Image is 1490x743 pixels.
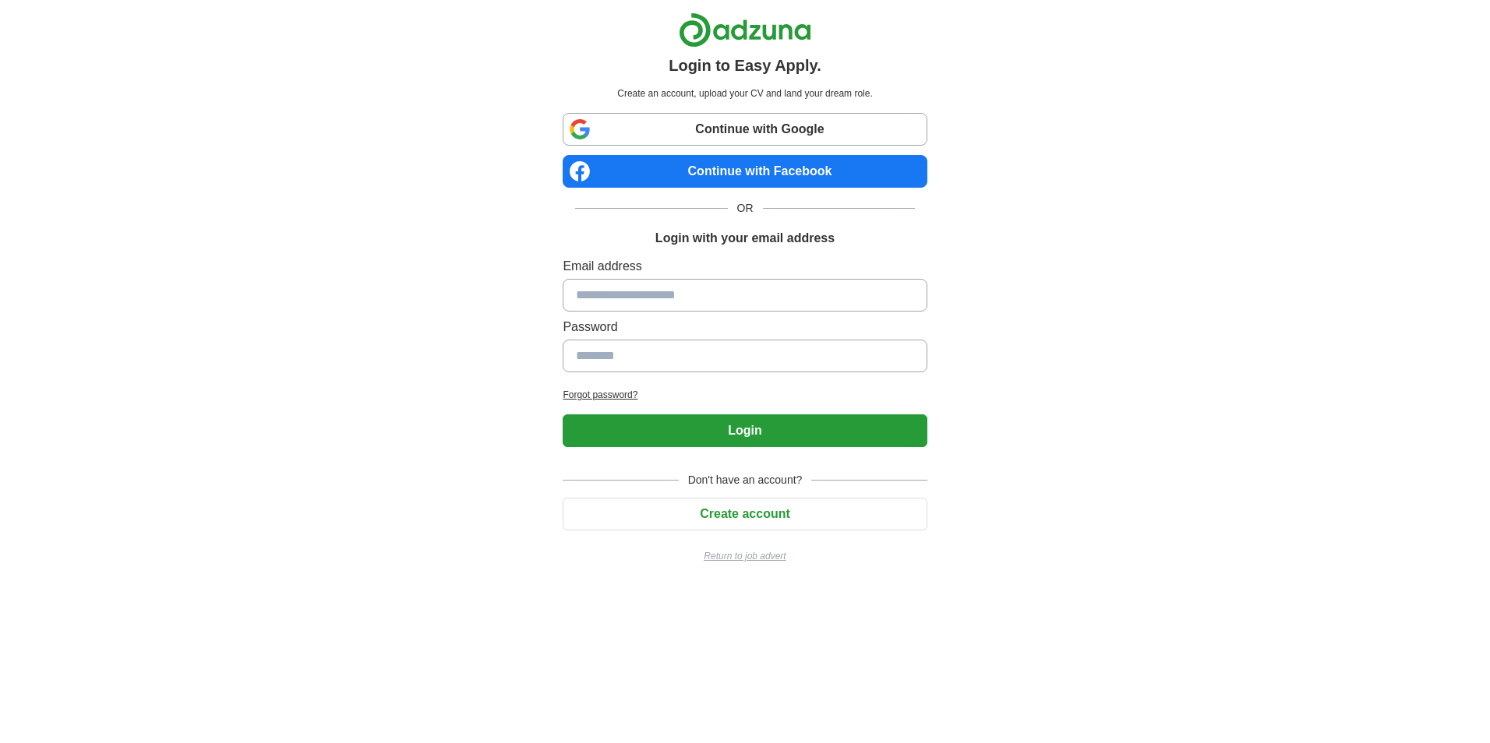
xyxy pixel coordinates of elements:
[679,472,812,488] span: Don't have an account?
[669,54,821,77] h1: Login to Easy Apply.
[563,318,927,336] label: Password
[655,229,835,248] h1: Login with your email address
[563,414,927,447] button: Login
[563,388,927,402] a: Forgot password?
[563,155,927,188] a: Continue with Facebook
[679,12,811,48] img: Adzuna logo
[566,86,923,100] p: Create an account, upload your CV and land your dream role.
[563,257,927,276] label: Email address
[563,498,927,530] button: Create account
[563,549,927,563] a: Return to job advert
[563,507,927,520] a: Create account
[728,200,763,217] span: OR
[563,113,927,146] a: Continue with Google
